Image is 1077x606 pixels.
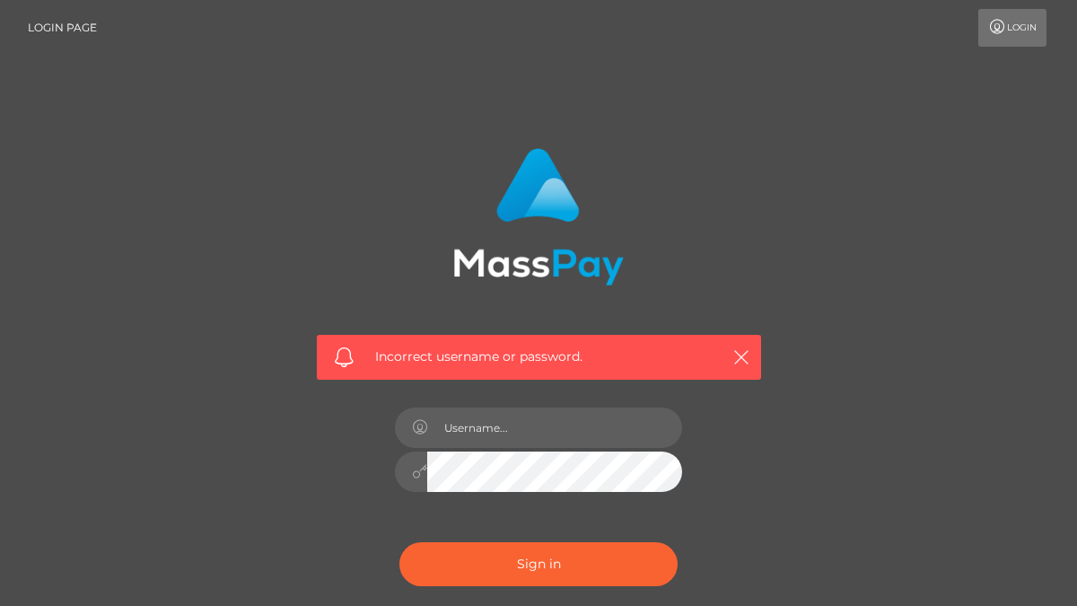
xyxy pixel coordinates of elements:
a: Login [978,9,1046,47]
img: MassPay Login [453,148,624,285]
a: Login Page [28,9,97,47]
span: Incorrect username or password. [375,347,703,366]
input: Username... [427,408,682,448]
button: Sign in [399,542,678,586]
